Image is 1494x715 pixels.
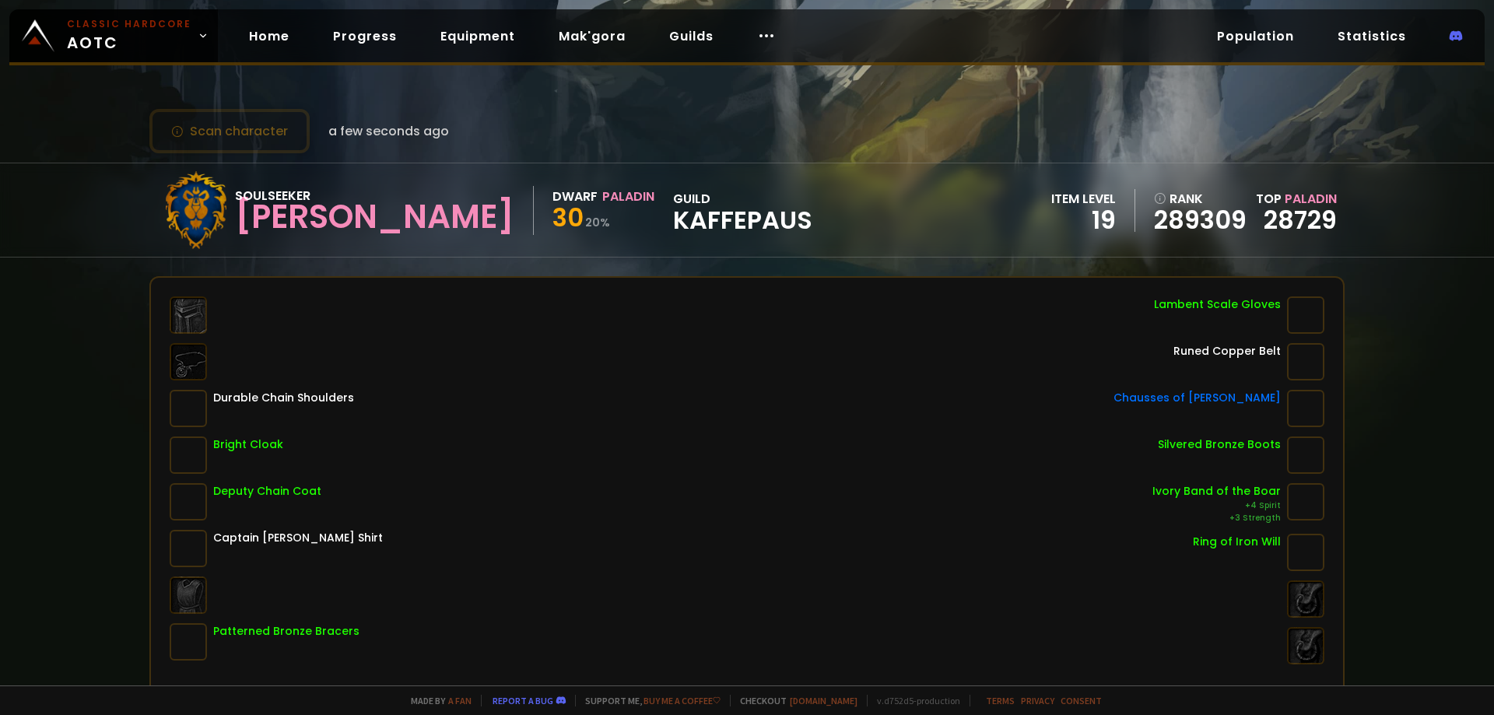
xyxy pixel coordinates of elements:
div: Deputy Chain Coat [213,483,321,499]
a: Progress [321,20,409,52]
div: guild [673,189,812,232]
div: Silvered Bronze Boots [1158,436,1281,453]
a: a fan [448,695,472,706]
span: Support me, [575,695,721,706]
span: Kaffepaus [673,209,812,232]
a: Buy me a coffee [644,695,721,706]
a: Equipment [428,20,528,52]
span: v. d752d5 - production [867,695,960,706]
span: Paladin [1285,190,1337,208]
div: rank [1154,189,1247,209]
div: Chausses of [PERSON_NAME] [1113,390,1281,406]
div: Ivory Band of the Boar [1152,483,1281,499]
a: Statistics [1325,20,1419,52]
img: item-6087 [1287,390,1324,427]
div: Paladin [602,187,654,206]
img: item-6189 [170,390,207,427]
img: item-2857 [1287,343,1324,380]
div: item level [1051,189,1116,209]
small: Classic Hardcore [67,17,191,31]
div: Bright Cloak [213,436,283,453]
a: 289309 [1154,209,1247,232]
img: item-1275 [170,483,207,520]
img: item-3342 [170,530,207,567]
a: Consent [1061,695,1102,706]
a: Mak'gora [546,20,638,52]
div: Captain [PERSON_NAME] Shirt [213,530,383,546]
div: Soulseeker [235,186,514,205]
div: 19 [1051,209,1116,232]
a: Population [1205,20,1306,52]
a: Terms [986,695,1015,706]
button: Scan character [149,109,310,153]
span: AOTC [67,17,191,54]
img: item-3047 [1287,296,1324,334]
img: item-2868 [170,623,207,661]
a: [DOMAIN_NAME] [790,695,857,706]
img: item-6381 [170,436,207,474]
div: [PERSON_NAME] [235,205,514,229]
small: 20 % [585,215,610,230]
div: Durable Chain Shoulders [213,390,354,406]
div: Patterned Bronze Bracers [213,623,359,640]
a: Classic HardcoreAOTC [9,9,218,62]
a: Report a bug [493,695,553,706]
div: +4 Spirit [1152,499,1281,512]
span: 30 [552,200,584,235]
span: Made by [402,695,472,706]
a: Guilds [657,20,726,52]
div: Ring of Iron Will [1193,534,1281,550]
div: Dwarf [552,187,598,206]
span: Checkout [730,695,857,706]
div: +3 Strength [1152,512,1281,524]
a: Home [237,20,302,52]
div: Runed Copper Belt [1173,343,1281,359]
img: item-3482 [1287,436,1324,474]
span: a few seconds ago [328,121,449,141]
img: item-11995 [1287,483,1324,520]
div: Lambent Scale Gloves [1154,296,1281,313]
div: Top [1256,189,1337,209]
img: item-1319 [1287,534,1324,571]
a: 28729 [1264,202,1337,237]
a: Privacy [1021,695,1054,706]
